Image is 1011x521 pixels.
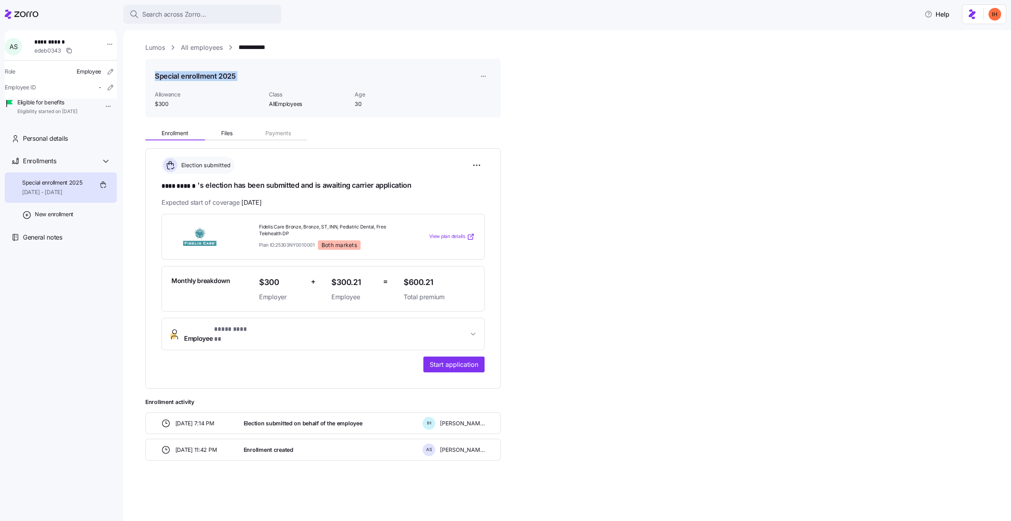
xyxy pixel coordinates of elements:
[429,233,475,241] a: View plan details
[22,179,83,187] span: Special enrollment 2025
[35,210,73,218] span: New enrollment
[321,242,357,249] span: Both markets
[171,276,230,286] span: Monthly breakdown
[331,276,377,289] span: $300.21
[404,276,475,289] span: $600.21
[162,180,485,191] h1: 's election has been submitted and is awaiting carrier application
[99,83,101,91] span: -
[269,91,348,98] span: Class
[259,224,397,237] span: Fidelis Care Bronze, Bronze, ST, INN, Pediatric Dental, Free Telehealth DP
[241,198,261,208] span: [DATE]
[175,446,217,454] span: [DATE] 11:42 PM
[155,71,236,81] h1: Special enrollment 2025
[918,6,956,22] button: Help
[311,276,316,287] span: +
[331,292,377,302] span: Employee
[179,161,231,169] span: Election submitted
[429,233,465,240] span: View plan details
[162,198,261,208] span: Expected start of coverage
[427,421,431,425] span: I H
[155,100,263,108] span: $300
[440,446,485,454] span: [PERSON_NAME]
[142,9,206,19] span: Search across Zorro...
[17,98,77,106] span: Eligible for benefits
[123,5,281,24] button: Search across Zorro...
[171,228,228,246] img: Fidelis Care
[17,108,77,115] span: Eligibility started on [DATE]
[155,91,263,98] span: Allowance
[34,47,61,55] span: edeb0343
[355,91,434,98] span: Age
[355,100,434,108] span: 30
[145,43,165,53] a: Lumos
[259,292,304,302] span: Employer
[988,8,1001,21] img: f3711480c2c985a33e19d88a07d4c111
[925,9,949,19] span: Help
[23,134,68,143] span: Personal details
[162,130,188,136] span: Enrollment
[23,232,62,242] span: General notes
[184,325,254,344] span: Employee
[181,43,223,53] a: All employees
[23,156,56,166] span: Enrollments
[259,242,315,248] span: Plan ID: 25303NY0010001
[269,100,348,108] span: AllEmployees
[404,292,475,302] span: Total premium
[5,83,36,91] span: Employee ID
[244,446,293,454] span: Enrollment created
[259,276,304,289] span: $300
[221,130,233,136] span: Files
[9,43,17,50] span: A S
[77,68,101,76] span: Employee
[440,419,485,427] span: [PERSON_NAME]
[423,357,485,372] button: Start application
[22,188,83,196] span: [DATE] - [DATE]
[175,419,214,427] span: [DATE] 7:14 PM
[426,447,432,452] span: A S
[383,276,388,287] span: =
[265,130,291,136] span: Payments
[244,419,363,427] span: Election submitted on behalf of the employee
[5,68,15,76] span: Role
[145,398,501,406] span: Enrollment activity
[430,360,478,369] span: Start application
